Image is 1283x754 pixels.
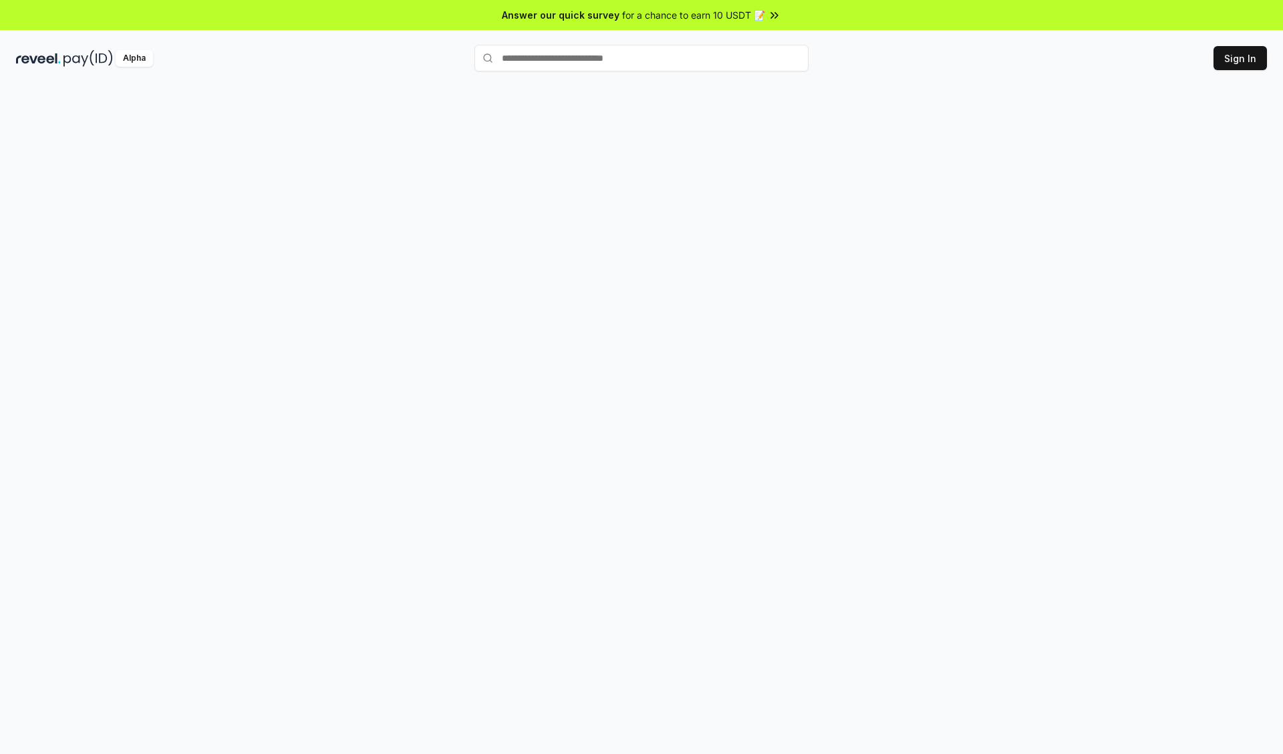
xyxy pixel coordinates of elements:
div: Alpha [116,50,153,67]
span: Answer our quick survey [502,8,619,22]
button: Sign In [1214,46,1267,70]
img: reveel_dark [16,50,61,67]
span: for a chance to earn 10 USDT 📝 [622,8,765,22]
img: pay_id [63,50,113,67]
